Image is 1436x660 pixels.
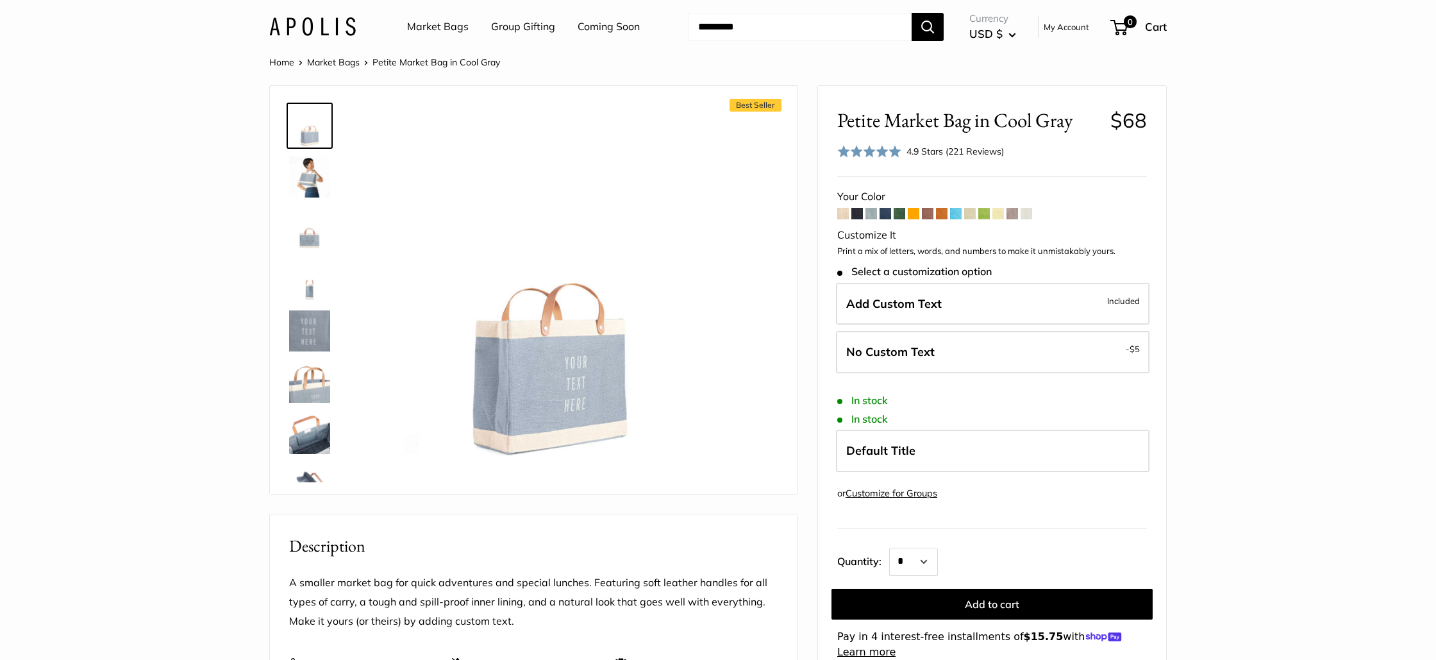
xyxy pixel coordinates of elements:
[1112,17,1167,37] a: 0 Cart
[289,105,330,146] img: Petite Market Bag in Cool Gray
[969,24,1016,44] button: USD $
[289,310,330,351] img: Petite Market Bag in Cool Gray
[837,187,1147,207] div: Your Color
[836,331,1149,373] label: Leave Blank
[906,144,1004,158] div: 4.9 Stars (221 Reviews)
[269,54,500,71] nav: Breadcrumb
[287,103,333,149] a: Petite Market Bag in Cool Gray
[372,56,500,68] span: Petite Market Bag in Cool Gray
[836,283,1149,325] label: Add Custom Text
[837,226,1147,245] div: Customize It
[287,462,333,508] a: Petite Market Bag in Cool Gray
[846,443,915,458] span: Default Title
[1130,344,1140,354] span: $5
[289,362,330,403] img: Petite Market Bag in Cool Gray
[287,154,333,200] a: Petite Market Bag in Cool Gray
[269,56,294,68] a: Home
[1110,108,1147,133] span: $68
[1124,15,1137,28] span: 0
[287,410,333,457] a: Petite Market Bag in Cool Gray
[1145,20,1167,33] span: Cart
[837,544,889,576] label: Quantity:
[837,485,937,502] div: or
[287,257,333,303] a: Petite Market Bag in Cool Gray
[837,413,888,425] span: In stock
[837,394,888,407] span: In stock
[289,259,330,300] img: Petite Market Bag in Cool Gray
[831,589,1153,620] button: Add to cart
[289,208,330,249] img: Petite Market Bag in Cool Gray
[289,464,330,505] img: Petite Market Bag in Cool Gray
[730,99,781,112] span: Best Seller
[837,266,992,278] span: Select a customization option
[269,17,356,36] img: Apolis
[289,413,330,454] img: Petite Market Bag in Cool Gray
[491,17,555,37] a: Group Gifting
[289,573,778,631] p: A smaller market bag for quick adventures and special lunches. Featuring soft leather handles for...
[578,17,640,37] a: Coming Soon
[969,10,1016,28] span: Currency
[846,344,935,359] span: No Custom Text
[287,359,333,405] a: Petite Market Bag in Cool Gray
[846,487,937,499] a: Customize for Groups
[837,108,1101,132] span: Petite Market Bag in Cool Gray
[837,245,1147,258] p: Print a mix of letters, words, and numbers to make it unmistakably yours.
[307,56,360,68] a: Market Bags
[969,27,1003,40] span: USD $
[289,157,330,198] img: Petite Market Bag in Cool Gray
[372,105,726,459] img: Petite Market Bag in Cool Gray
[1126,341,1140,357] span: -
[912,13,944,41] button: Search
[688,13,912,41] input: Search...
[846,296,942,311] span: Add Custom Text
[837,142,1004,161] div: 4.9 Stars (221 Reviews)
[287,308,333,354] a: Petite Market Bag in Cool Gray
[1107,293,1140,309] span: Included
[287,205,333,251] a: Petite Market Bag in Cool Gray
[836,430,1149,472] label: Default Title
[407,17,469,37] a: Market Bags
[1044,19,1089,35] a: My Account
[289,534,778,559] h2: Description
